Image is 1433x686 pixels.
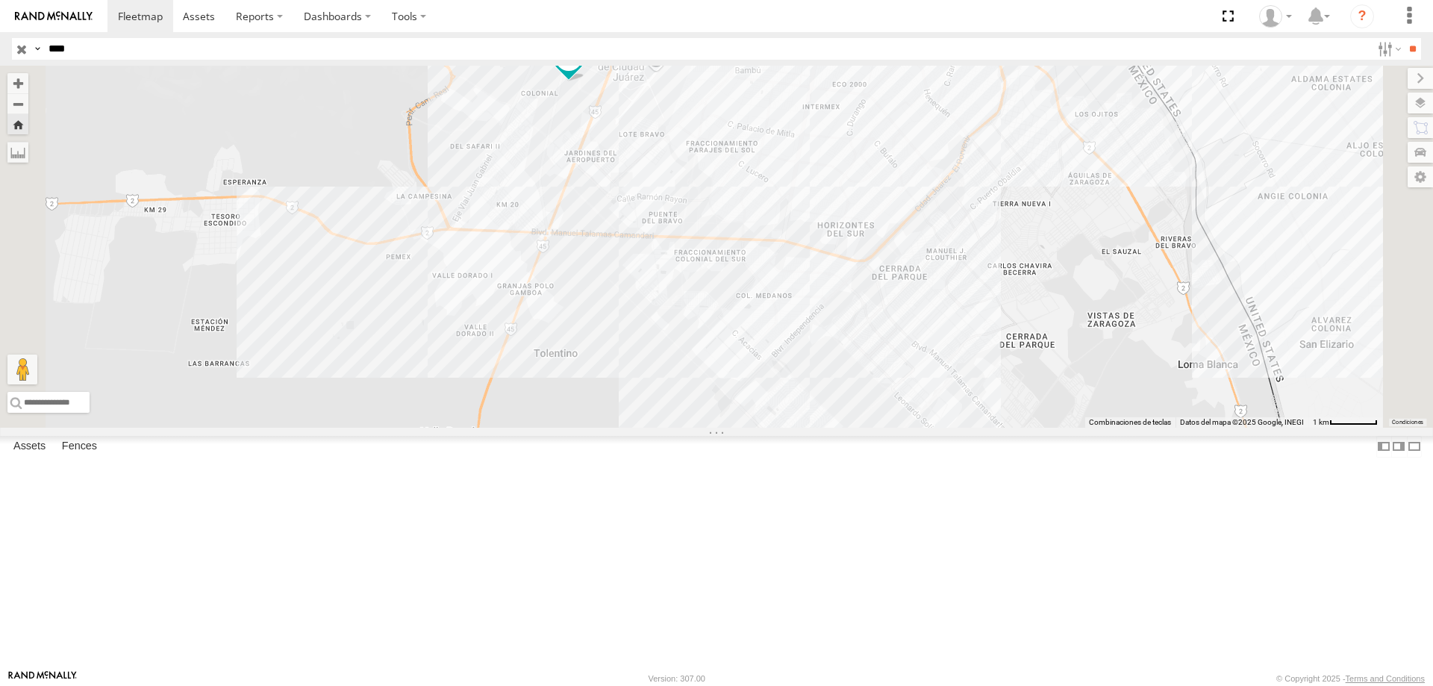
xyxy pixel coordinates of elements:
label: Search Filter Options [1372,38,1404,60]
label: Map Settings [1408,166,1433,187]
label: Dock Summary Table to the Right [1391,436,1406,458]
label: Dock Summary Table to the Left [1376,436,1391,458]
button: Combinaciones de teclas [1089,417,1171,428]
a: Terms and Conditions [1346,674,1425,683]
div: MANUEL HERNANDEZ [1254,5,1297,28]
span: 1 km [1313,418,1329,426]
a: Condiciones (se abre en una nueva pestaña) [1392,420,1423,425]
label: Search Query [31,38,43,60]
label: Hide Summary Table [1407,436,1422,458]
div: Version: 307.00 [649,674,705,683]
i: ? [1350,4,1374,28]
label: Measure [7,142,28,163]
img: rand-logo.svg [15,11,93,22]
div: © Copyright 2025 - [1276,674,1425,683]
button: Zoom out [7,93,28,114]
button: Zoom Home [7,114,28,134]
button: Zoom in [7,73,28,93]
button: Arrastra el hombrecito naranja al mapa para abrir Street View [7,355,37,384]
label: Fences [54,436,104,457]
a: Visit our Website [8,671,77,686]
button: Escala del mapa: 1 km por 61 píxeles [1308,417,1382,428]
span: Datos del mapa ©2025 Google, INEGI [1180,418,1304,426]
label: Assets [6,436,53,457]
